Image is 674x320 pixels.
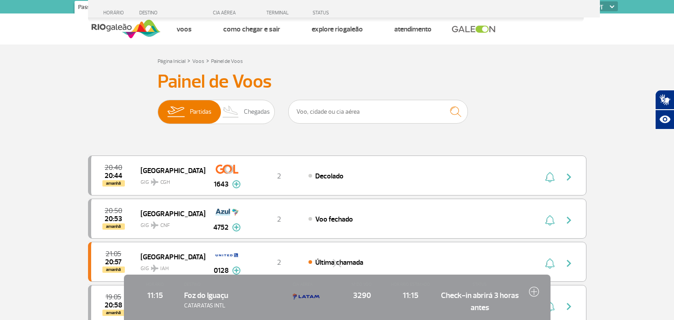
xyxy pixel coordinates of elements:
span: Foz do Iguaçu [184,290,228,300]
span: Check-in abrirá 3 horas antes [440,289,520,313]
div: TERMINAL [250,10,308,16]
span: 3290 [342,289,382,301]
img: mais-info-painel-voo.svg [232,180,241,188]
span: 11:15 [135,289,175,301]
img: slider-embarque [162,100,190,124]
a: Atendimento [394,25,432,34]
img: seta-direita-painel-voo.svg [564,172,574,182]
span: 2 [277,215,281,224]
img: mais-info-painel-voo.svg [232,267,241,275]
span: [GEOGRAPHIC_DATA] [141,251,198,262]
span: CNF [160,222,170,230]
a: > [206,55,209,66]
div: STATUS [308,10,381,16]
span: 11:15 [391,289,431,301]
span: 2025-08-24 21:05:00 [106,251,121,257]
span: [GEOGRAPHIC_DATA] [141,164,198,176]
span: HORÁRIO [135,281,175,288]
button: Abrir tradutor de língua de sinais. [655,90,674,110]
span: amanhã [102,180,125,187]
img: destiny_airplane.svg [151,178,159,186]
span: 2025-08-24 20:53:00 [105,216,122,222]
img: destiny_airplane.svg [151,222,159,229]
span: 2025-08-24 20:50:00 [105,208,122,214]
div: HORÁRIO [91,10,140,16]
a: Painel de Voos [211,58,243,65]
a: Voos [192,58,204,65]
span: 2025-08-24 20:44:00 [105,173,122,179]
span: 2 [277,258,281,267]
img: sino-painel-voo.svg [545,215,555,226]
img: seta-direita-painel-voo.svg [564,258,574,269]
span: amanhã [102,267,125,273]
button: Abrir recursos assistivos. [655,110,674,129]
span: STATUS [440,281,520,288]
span: GIG [141,217,198,230]
span: [GEOGRAPHIC_DATA] [141,208,198,219]
span: Chegadas [244,100,270,124]
span: Última chamada [315,258,363,267]
img: seta-direita-painel-voo.svg [564,215,574,226]
span: CGH [160,178,170,187]
img: sino-painel-voo.svg [545,258,555,269]
span: GIG [141,260,198,273]
span: amanhã [102,223,125,230]
span: CATARATAS INTL [184,302,284,310]
a: Explore RIOgaleão [312,25,363,34]
span: 2 [277,172,281,181]
span: 2025-08-24 20:57:00 [105,259,122,265]
span: Partidas [190,100,211,124]
span: 0128 [214,265,229,276]
span: DESTINO [184,281,284,288]
span: HORÁRIO ESTIMADO [391,281,431,288]
a: Como chegar e sair [223,25,280,34]
img: destiny_airplane.svg [151,265,159,272]
h3: Painel de Voos [158,71,517,93]
span: 1643 [214,179,229,190]
span: 4752 [213,222,229,233]
div: DESTINO [139,10,205,16]
span: Voo fechado [315,215,353,224]
a: > [187,55,190,66]
a: Passageiros [75,1,111,15]
img: slider-desembarque [218,100,244,124]
div: CIA AÉREA [205,10,250,16]
input: Voo, cidade ou cia aérea [288,100,468,124]
div: Plugin de acessibilidade da Hand Talk. [655,90,674,129]
img: sino-painel-voo.svg [545,172,555,182]
img: mais-info-painel-voo.svg [232,223,241,231]
a: Voos [176,25,192,34]
span: CIA AÉREA [293,281,333,288]
span: Decolado [315,172,344,181]
span: IAH [160,265,169,273]
span: GIG [141,173,198,187]
span: 2025-08-24 20:40:00 [105,164,122,171]
a: Página Inicial [158,58,185,65]
span: Nº DO VOO [342,281,382,288]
